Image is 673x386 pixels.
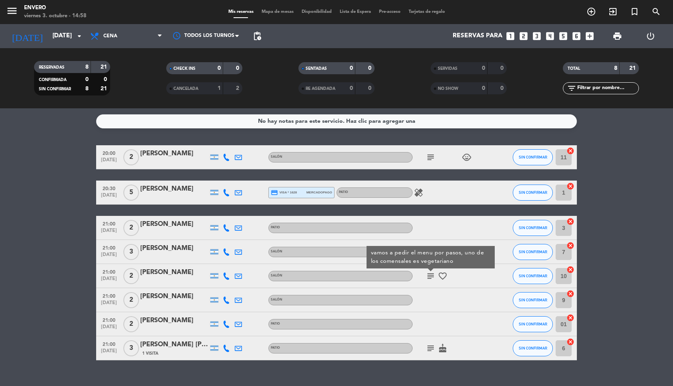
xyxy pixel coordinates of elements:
strong: 8 [85,64,89,70]
span: [DATE] [99,276,119,285]
i: child_care [462,152,472,162]
span: 20:30 [99,183,119,193]
span: RE AGENDADA [306,87,335,91]
span: CONFIRMADA [39,78,66,82]
span: SIN CONFIRMAR [519,298,547,302]
i: subject [426,271,435,281]
div: [PERSON_NAME] [140,184,208,194]
span: [DATE] [99,252,119,261]
strong: 0 [500,65,505,71]
strong: 0 [104,77,109,82]
span: CANCELADA [173,87,198,91]
span: 3 [123,244,139,260]
strong: 0 [482,65,485,71]
span: Patio [271,346,280,349]
button: SIN CONFIRMAR [513,220,553,236]
span: SIN CONFIRMAR [519,226,547,230]
span: SIN CONFIRMAR [519,190,547,195]
i: cancel [566,147,574,155]
span: 21:00 [99,219,119,228]
div: vamos a pedir el menu por pasos, uno de los comensales es vegetariano [371,249,491,266]
strong: 0 [218,65,221,71]
span: [DATE] [99,300,119,309]
i: cancel [566,182,574,190]
span: TOTAL [568,67,580,71]
span: 20:00 [99,148,119,157]
i: search [651,7,661,16]
span: Tarjetas de regalo [405,10,449,14]
strong: 0 [350,85,353,91]
span: 5 [123,185,139,201]
button: SIN CONFIRMAR [513,316,553,332]
span: NO SHOW [438,87,458,91]
span: 2 [123,316,139,332]
span: [DATE] [99,228,119,237]
div: [PERSON_NAME] [140,315,208,326]
strong: 0 [236,65,241,71]
strong: 2 [236,85,241,91]
i: looks_5 [558,31,568,41]
strong: 0 [482,85,485,91]
button: SIN CONFIRMAR [513,244,553,260]
i: arrow_drop_down [75,31,84,41]
i: menu [6,5,18,17]
button: SIN CONFIRMAR [513,268,553,284]
div: [PERSON_NAME] [140,219,208,230]
span: SIN CONFIRMAR [519,250,547,254]
i: subject [426,343,435,353]
span: 3 [123,340,139,356]
span: SIN CONFIRMAR [39,87,71,91]
span: Lista de Espera [336,10,375,14]
span: [DATE] [99,157,119,167]
span: SIN CONFIRMAR [519,155,547,159]
i: cancel [566,266,574,274]
div: [PERSON_NAME] [140,267,208,278]
span: Mapa de mesas [258,10,298,14]
i: cancel [566,338,574,346]
strong: 21 [101,86,109,91]
i: filter_list [567,83,576,93]
i: turned_in_not [630,7,639,16]
span: Salón [271,250,282,253]
span: print [613,31,622,41]
span: Salón [271,298,282,301]
i: power_settings_new [646,31,655,41]
button: menu [6,5,18,20]
div: LOG OUT [634,24,667,48]
strong: 1 [218,85,221,91]
span: RESERVADAS [39,65,64,69]
i: cancel [566,314,574,322]
i: looks_4 [545,31,555,41]
span: 2 [123,220,139,236]
span: [DATE] [99,348,119,358]
span: Patio [271,226,280,229]
span: Pre-acceso [375,10,405,14]
span: SERVIDAS [438,67,457,71]
strong: 21 [629,65,637,71]
span: 21:00 [99,291,119,300]
strong: 0 [500,85,505,91]
button: SIN CONFIRMAR [513,292,553,308]
div: Envero [24,4,87,12]
span: Patio [271,322,280,325]
div: [PERSON_NAME] [PERSON_NAME] [140,339,208,350]
div: [PERSON_NAME] [140,291,208,302]
div: viernes 3. octubre - 14:58 [24,12,87,20]
i: add_circle_outline [586,7,596,16]
span: CHECK INS [173,67,195,71]
span: pending_actions [252,31,262,41]
span: [DATE] [99,193,119,202]
span: 2 [123,292,139,308]
div: [PERSON_NAME] [140,243,208,254]
i: [DATE] [6,27,48,45]
span: Salón [271,155,282,158]
span: 1 Visita [142,350,158,357]
strong: 0 [368,65,373,71]
span: Patio [339,191,348,194]
strong: 0 [85,77,89,82]
span: visa * 1628 [271,189,297,196]
strong: 0 [350,65,353,71]
span: SIN CONFIRMAR [519,346,547,350]
strong: 8 [85,86,89,91]
button: SIN CONFIRMAR [513,149,553,165]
